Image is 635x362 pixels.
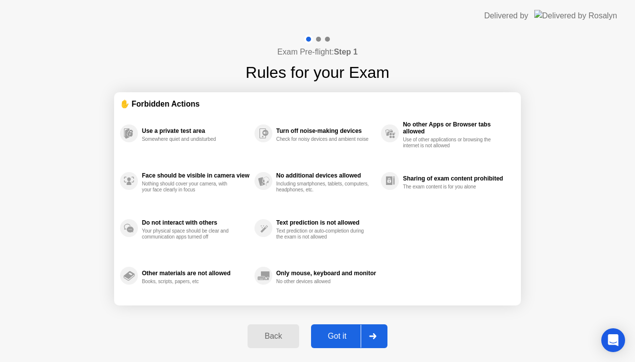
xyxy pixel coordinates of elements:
div: Face should be visible in camera view [142,172,250,179]
div: Back [251,332,296,341]
div: Turn off noise-making devices [276,127,376,134]
div: ✋ Forbidden Actions [120,98,515,110]
img: Delivered by Rosalyn [534,10,617,21]
div: Delivered by [484,10,528,22]
div: Use a private test area [142,127,250,134]
h4: Exam Pre-flight: [277,46,358,58]
div: Use of other applications or browsing the internet is not allowed [403,137,497,149]
div: Text prediction is not allowed [276,219,376,226]
div: No other devices allowed [276,279,370,285]
div: Only mouse, keyboard and monitor [276,270,376,277]
div: Sharing of exam content prohibited [403,175,510,182]
div: Books, scripts, papers, etc [142,279,236,285]
div: Do not interact with others [142,219,250,226]
div: Other materials are not allowed [142,270,250,277]
button: Got it [311,324,387,348]
div: Got it [314,332,361,341]
h1: Rules for your Exam [246,60,389,84]
b: Step 1 [334,48,358,56]
div: Text prediction or auto-completion during the exam is not allowed [276,228,370,240]
div: No additional devices allowed [276,172,376,179]
div: Including smartphones, tablets, computers, headphones, etc. [276,181,370,193]
div: The exam content is for you alone [403,184,497,190]
div: Somewhere quiet and undisturbed [142,136,236,142]
div: Nothing should cover your camera, with your face clearly in focus [142,181,236,193]
div: No other Apps or Browser tabs allowed [403,121,510,135]
div: Your physical space should be clear and communication apps turned off [142,228,236,240]
div: Check for noisy devices and ambient noise [276,136,370,142]
div: Open Intercom Messenger [601,328,625,352]
button: Back [248,324,299,348]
